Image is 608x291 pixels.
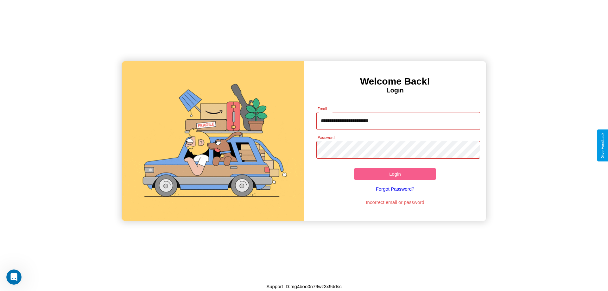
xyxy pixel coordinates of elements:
button: Login [354,168,436,180]
p: Incorrect email or password [313,198,477,206]
img: gif [122,61,304,221]
h3: Welcome Back! [304,76,486,87]
label: Password [318,135,334,140]
label: Email [318,106,327,111]
p: Support ID: mg4boo0n79wz3x9ddsc [266,282,342,291]
a: Forgot Password? [313,180,477,198]
iframe: Intercom live chat [6,269,22,285]
h4: Login [304,87,486,94]
div: Give Feedback [600,133,605,158]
